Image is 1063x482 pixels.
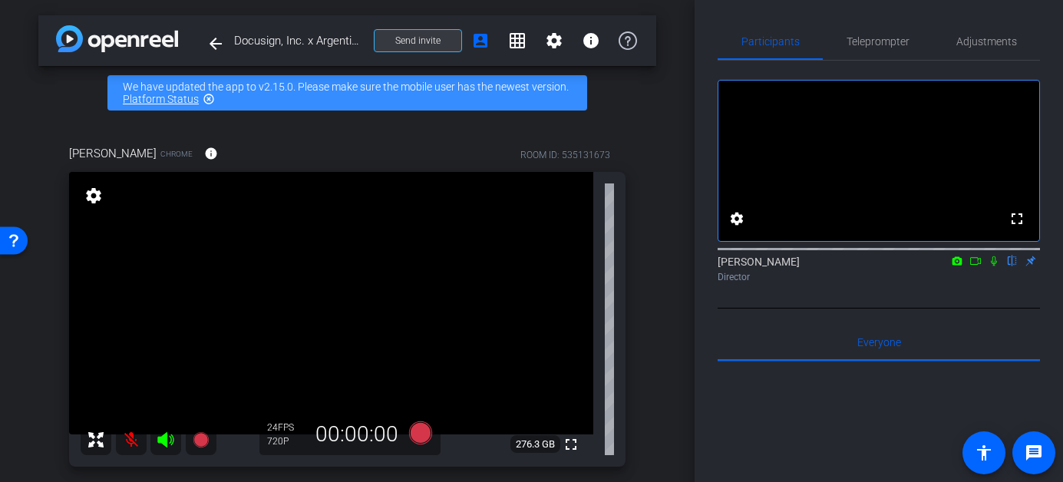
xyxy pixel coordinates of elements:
[305,421,408,447] div: 00:00:00
[718,270,1040,284] div: Director
[508,31,527,50] mat-icon: grid_on
[204,147,218,160] mat-icon: info
[267,421,305,434] div: 24
[1008,210,1026,228] mat-icon: fullscreen
[1025,444,1043,462] mat-icon: message
[278,422,294,433] span: FPS
[728,210,746,228] mat-icon: settings
[520,148,610,162] div: ROOM ID: 535131673
[206,35,225,53] mat-icon: arrow_back
[267,435,305,447] div: 720P
[107,75,587,111] div: We have updated the app to v2.15.0. Please make sure the mobile user has the newest version.
[123,93,199,105] a: Platform Status
[741,36,800,47] span: Participants
[956,36,1017,47] span: Adjustments
[203,93,215,105] mat-icon: highlight_off
[857,337,901,348] span: Everyone
[83,187,104,205] mat-icon: settings
[160,148,193,160] span: Chrome
[562,435,580,454] mat-icon: fullscreen
[395,35,441,47] span: Send invite
[234,25,365,56] span: Docusign, Inc. x Argentino Imóveis Docusign Customer Story - [EMAIL_ADDRESS][DOMAIN_NAME]
[847,36,909,47] span: Teleprompter
[374,29,462,52] button: Send invite
[582,31,600,50] mat-icon: info
[510,435,560,454] span: 276.3 GB
[56,25,178,52] img: app-logo
[545,31,563,50] mat-icon: settings
[1003,253,1022,267] mat-icon: flip
[718,254,1040,284] div: [PERSON_NAME]
[471,31,490,50] mat-icon: account_box
[69,145,157,162] span: [PERSON_NAME]
[975,444,993,462] mat-icon: accessibility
